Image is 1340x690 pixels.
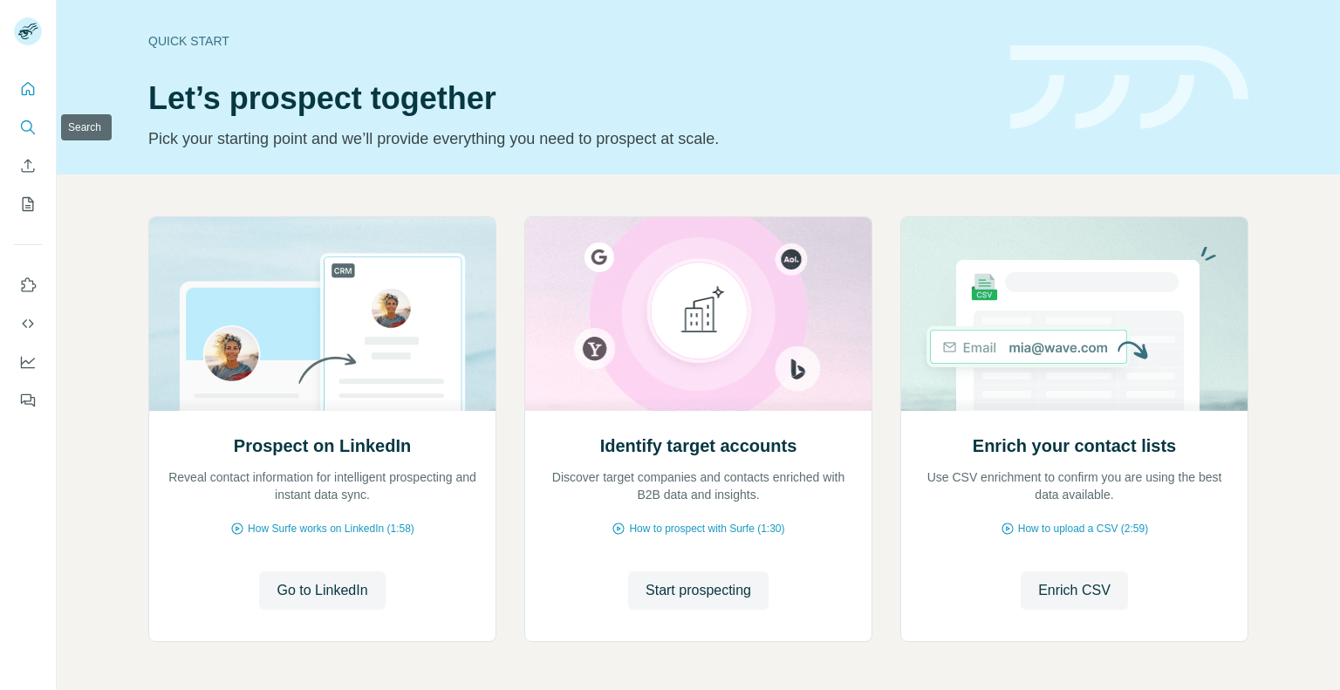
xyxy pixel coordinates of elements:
[277,580,367,601] span: Go to LinkedIn
[1021,571,1128,610] button: Enrich CSV
[167,468,478,503] p: Reveal contact information for intelligent prospecting and instant data sync.
[14,346,42,378] button: Dashboard
[600,434,797,458] h2: Identify target accounts
[14,188,42,220] button: My lists
[14,112,42,143] button: Search
[14,308,42,339] button: Use Surfe API
[919,468,1230,503] p: Use CSV enrichment to confirm you are using the best data available.
[629,521,784,536] span: How to prospect with Surfe (1:30)
[973,434,1176,458] h2: Enrich your contact lists
[148,126,989,151] p: Pick your starting point and we’ll provide everything you need to prospect at scale.
[234,434,411,458] h2: Prospect on LinkedIn
[1018,521,1148,536] span: How to upload a CSV (2:59)
[900,217,1248,411] img: Enrich your contact lists
[14,73,42,105] button: Quick start
[14,150,42,181] button: Enrich CSV
[646,580,751,601] span: Start prospecting
[543,468,854,503] p: Discover target companies and contacts enriched with B2B data and insights.
[14,270,42,301] button: Use Surfe on LinkedIn
[248,521,414,536] span: How Surfe works on LinkedIn (1:58)
[1010,45,1248,130] img: banner
[148,32,989,50] div: Quick start
[628,571,769,610] button: Start prospecting
[259,571,385,610] button: Go to LinkedIn
[148,217,496,411] img: Prospect on LinkedIn
[14,385,42,416] button: Feedback
[524,217,872,411] img: Identify target accounts
[148,81,989,116] h1: Let’s prospect together
[1038,580,1111,601] span: Enrich CSV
